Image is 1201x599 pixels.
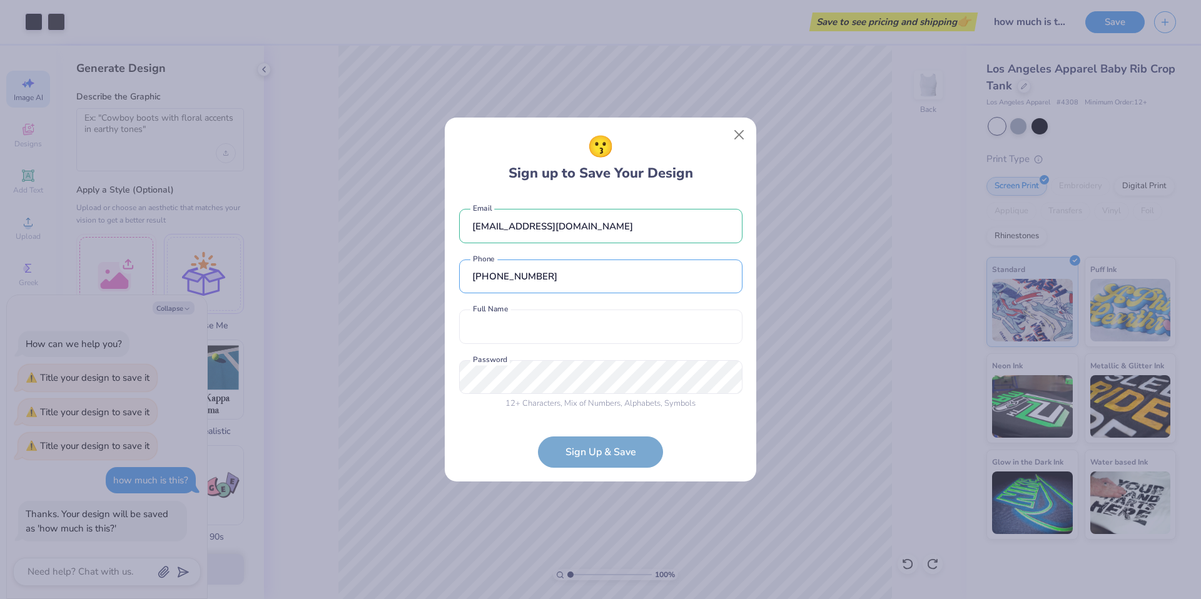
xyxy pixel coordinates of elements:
[664,398,696,409] span: Symbols
[727,123,751,147] button: Close
[505,398,560,409] span: 12 + Characters
[459,398,742,410] div: , Mix of , ,
[509,131,693,184] div: Sign up to Save Your Design
[587,131,614,163] span: 😗
[624,398,661,409] span: Alphabets
[588,398,621,409] span: Numbers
